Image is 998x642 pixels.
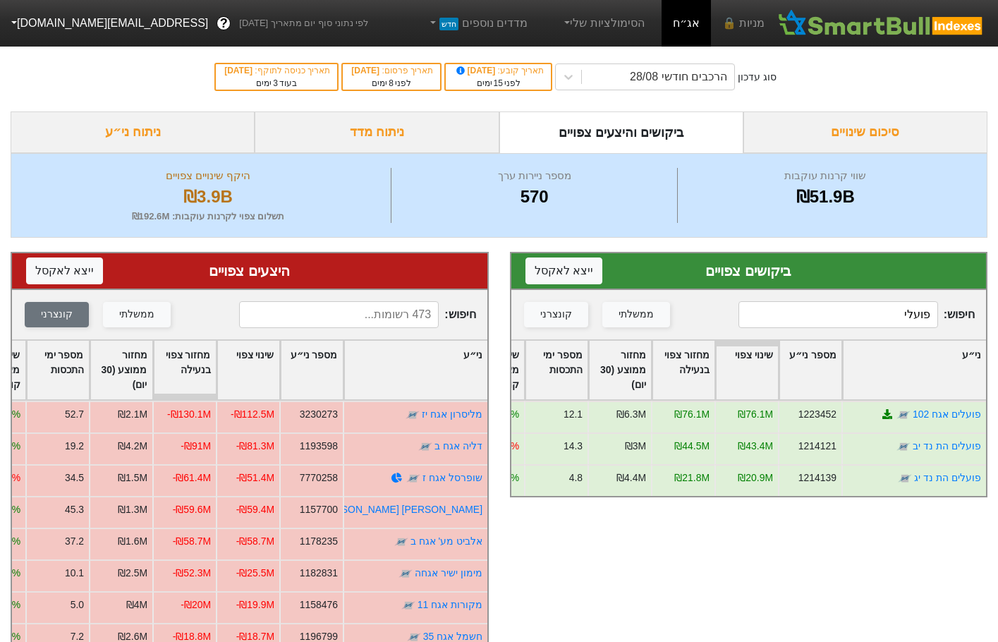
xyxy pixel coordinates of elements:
div: ₪6.3M [616,407,646,422]
div: -₪91M [181,439,211,454]
div: Toggle SortBy [589,341,651,399]
div: ₪3.9B [29,184,387,210]
img: tase link [418,440,432,454]
div: 34.5 [64,471,83,485]
div: ₪4M [126,598,147,612]
a: פועלים הת נד יג [914,472,981,483]
div: -₪52.3M [172,566,210,581]
div: ניתוח מדד [255,111,499,153]
div: סוג עדכון [738,70,777,85]
img: tase link [401,598,415,612]
a: הסימולציות שלי [556,9,650,37]
button: קונצרני [25,302,89,327]
div: 1214139 [798,471,836,485]
div: ממשלתי [119,307,154,322]
div: -₪58.7M [172,534,210,549]
div: ₪76.1M [674,407,710,422]
div: 1223452 [798,407,836,422]
a: מימון ישיר אגחה [415,567,482,579]
div: הרכבים חודשי 28/08 [630,68,727,85]
div: Toggle SortBy [281,341,343,399]
img: tase link [406,471,420,485]
span: [DATE] [224,66,255,75]
div: 7770258 [299,471,337,485]
div: Toggle SortBy [27,341,89,399]
div: תאריך פרסום : [350,64,433,77]
div: Toggle SortBy [154,341,216,399]
div: -₪112.5M [230,407,274,422]
div: ₪4.4M [616,471,646,485]
a: חשמל אגח 35 [422,631,482,642]
div: קונצרני [540,307,572,322]
img: tase link [406,408,420,422]
div: Toggle SortBy [652,341,714,399]
div: ₪1.6M [118,534,147,549]
div: 1193598 [299,439,337,454]
img: tase link [896,408,911,422]
button: ממשלתי [602,302,670,327]
button: ייצא לאקסל [525,258,602,284]
div: היצעים צפויים [26,260,473,281]
a: פועלים אגח 102 [913,408,981,420]
div: 1214121 [798,439,836,454]
div: שווי קרנות עוקבות [681,168,969,184]
div: -₪61.4M [172,471,210,485]
div: -₪81.3M [236,439,274,454]
div: Toggle SortBy [344,341,487,399]
div: 45.3 [64,502,83,517]
div: Toggle SortBy [716,341,778,399]
div: תאריך קובע : [453,64,544,77]
div: 1158476 [299,598,337,612]
div: 570 [395,184,674,210]
div: ₪76.1M [738,407,773,422]
a: מדדים נוספיםחדש [421,9,533,37]
div: Toggle SortBy [90,341,152,399]
div: -₪19.9M [236,598,274,612]
button: קונצרני [524,302,588,327]
div: 1157700 [299,502,337,517]
div: ₪3M [625,439,646,454]
div: 52.7 [64,407,83,422]
div: ₪20.9M [738,471,773,485]
span: [DATE] [351,66,382,75]
span: חיפוש : [239,301,475,328]
div: קונצרני [41,307,73,322]
img: tase link [896,440,911,454]
div: ₪2.1M [118,407,147,422]
div: ₪1.5M [118,471,147,485]
a: פועלים הת נד יב [913,440,981,452]
div: ₪43.4M [738,439,773,454]
input: 97 רשומות... [738,301,938,328]
span: 3 [273,78,278,88]
div: -₪130.1M [166,407,210,422]
a: אלביט מע' אגח ב [410,535,482,547]
div: ממשלתי [619,307,654,322]
div: תשלום צפוי לקרנות עוקבות : ₪192.6M [29,210,387,224]
div: לפני ימים [350,77,433,90]
div: 5.0 [70,598,83,612]
input: 473 רשומות... [239,301,439,328]
div: -₪25.5M [236,566,274,581]
div: -₪58.7M [236,534,274,549]
a: שופרסל אגח ז [422,472,482,483]
img: tase link [398,567,413,581]
div: 1178235 [299,534,337,549]
img: SmartBull [776,9,987,37]
div: Toggle SortBy [525,341,588,399]
div: תאריך כניסה לתוקף : [223,64,330,77]
div: ₪21.8M [674,471,710,485]
div: 19.2 [64,439,83,454]
span: 15 [494,78,503,88]
div: -₪51.4M [236,471,274,485]
div: -₪20M [181,598,211,612]
span: חיפוש : [738,301,975,328]
span: חדש [439,18,458,30]
span: 8 [389,78,394,88]
div: ₪51.9B [681,184,969,210]
div: ₪44.5M [674,439,710,454]
div: -₪59.4M [236,502,274,517]
div: בעוד ימים [223,77,330,90]
span: ? [220,14,228,33]
div: 4.8 [569,471,583,485]
div: 1182831 [299,566,337,581]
